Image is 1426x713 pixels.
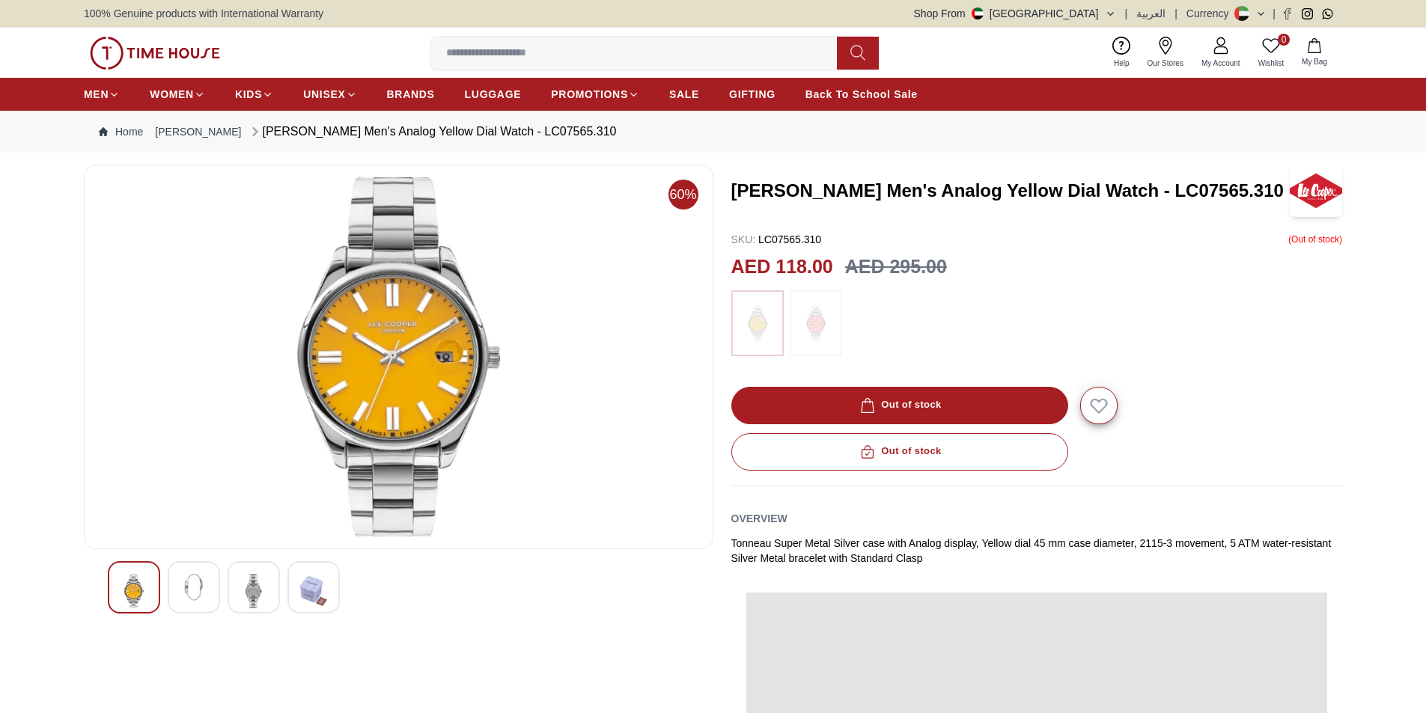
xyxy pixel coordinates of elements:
a: SALE [669,81,699,108]
span: | [1174,6,1177,21]
h2: Overview [731,507,787,530]
div: Tonneau Super Metal Silver case with Analog display, Yellow dial 45 mm case diameter, 2115-3 move... [731,536,1343,566]
span: SKU : [731,233,756,245]
span: Wishlist [1252,58,1290,69]
button: العربية [1136,6,1166,21]
span: Help [1108,58,1136,69]
img: ... [797,298,835,349]
a: Facebook [1282,8,1293,19]
a: Home [99,124,143,139]
h3: [PERSON_NAME] Men's Analog Yellow Dial Watch - LC07565.310 [731,179,1291,203]
span: Back To School Sale [805,87,918,102]
img: Lee Cooper Men's Analog Yellow Dial Watch - LC07565.310 [240,574,267,608]
a: LUGGAGE [465,81,522,108]
span: My Bag [1296,56,1333,67]
button: Shop From[GEOGRAPHIC_DATA] [914,6,1116,21]
a: Our Stores [1139,34,1192,72]
a: KIDS [235,81,273,108]
a: [PERSON_NAME] [155,124,241,139]
p: LC07565.310 [731,232,822,247]
h2: AED 118.00 [731,253,833,281]
a: PROMOTIONS [551,81,639,108]
p: ( Out of stock ) [1288,232,1342,247]
a: WOMEN [150,81,205,108]
span: LUGGAGE [465,87,522,102]
button: My Bag [1293,35,1336,70]
span: Our Stores [1142,58,1189,69]
span: | [1273,6,1276,21]
span: BRANDS [387,87,435,102]
div: Currency [1186,6,1235,21]
span: KIDS [235,87,262,102]
img: Lee Cooper Men's Analog Yellow Dial Watch - LC07565.310 [1290,165,1342,217]
h3: AED 295.00 [845,253,947,281]
a: BRANDS [387,81,435,108]
span: PROMOTIONS [551,87,628,102]
img: ... [90,37,220,70]
img: Lee Cooper Men's Analog Yellow Dial Watch - LC07565.310 [121,574,147,608]
a: Instagram [1302,8,1313,19]
span: 60% [668,180,698,209]
span: MEN [84,87,109,102]
img: ... [739,298,776,349]
span: WOMEN [150,87,194,102]
span: 0 [1278,34,1290,46]
a: MEN [84,81,120,108]
a: GIFTING [729,81,776,108]
span: GIFTING [729,87,776,102]
span: My Account [1195,58,1246,69]
img: Lee Cooper Men's Analog Yellow Dial Watch - LC07565.310 [300,574,327,608]
a: UNISEX [303,81,356,108]
a: Help [1105,34,1139,72]
span: SALE [669,87,699,102]
span: UNISEX [303,87,345,102]
img: Lee Cooper Men's Analog Yellow Dial Watch - LC07565.310 [180,574,207,601]
img: United Arab Emirates [972,7,984,19]
a: Back To School Sale [805,81,918,108]
a: 0Wishlist [1249,34,1293,72]
nav: Breadcrumb [84,111,1342,153]
span: | [1125,6,1128,21]
a: Whatsapp [1322,8,1333,19]
div: [PERSON_NAME] Men's Analog Yellow Dial Watch - LC07565.310 [248,123,617,141]
img: Lee Cooper Men's Analog Yellow Dial Watch - LC07565.310 [97,177,701,536]
span: 100% Genuine products with International Warranty [84,6,323,21]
